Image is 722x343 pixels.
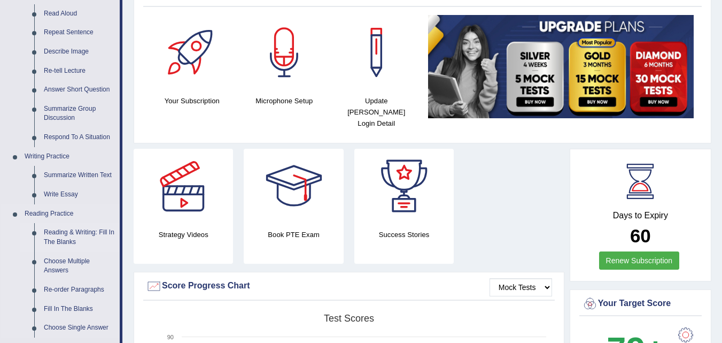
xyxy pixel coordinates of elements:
text: 90 [167,334,174,340]
a: Reading Practice [20,204,120,224]
b: 60 [630,225,651,246]
div: Score Progress Chart [146,278,552,294]
a: Choose Single Answer [39,318,120,338]
div: Your Target Score [582,296,699,312]
a: Fill In The Blanks [39,300,120,319]
a: Choose Multiple Answers [39,252,120,280]
a: Reading & Writing: Fill In The Blanks [39,223,120,251]
a: Summarize Written Text [39,166,120,185]
h4: Book PTE Exam [244,229,343,240]
h4: Days to Expiry [582,211,699,220]
a: Describe Image [39,42,120,62]
a: Repeat Sentence [39,23,120,42]
a: Answer Short Question [39,80,120,100]
a: Writing Practice [20,147,120,166]
h4: Microphone Setup [244,95,325,106]
h4: Success Stories [354,229,454,240]
a: Re-tell Lecture [39,62,120,81]
h4: Update [PERSON_NAME] Login Detail [336,95,417,129]
a: Read Aloud [39,4,120,24]
a: Re-order Paragraphs [39,280,120,300]
a: Renew Subscription [599,251,680,270]
a: Summarize Group Discussion [39,100,120,128]
a: Write Essay [39,185,120,204]
tspan: Test scores [324,313,374,324]
h4: Your Subscription [151,95,233,106]
h4: Strategy Videos [134,229,233,240]
img: small5.jpg [428,15,694,118]
a: Respond To A Situation [39,128,120,147]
